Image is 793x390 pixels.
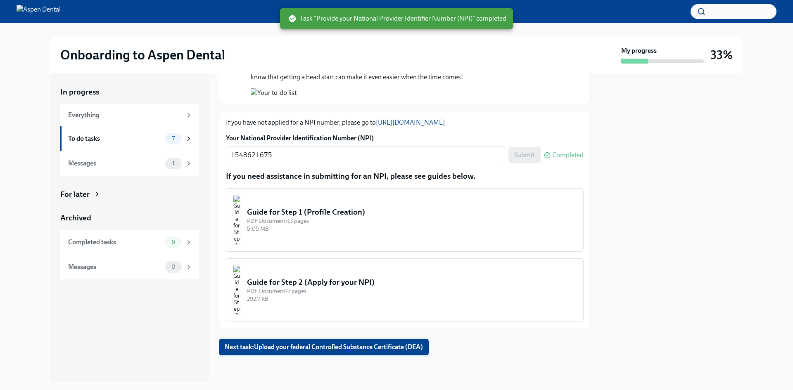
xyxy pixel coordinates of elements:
[226,118,584,127] p: If you have not applied for a NPI number, please go to
[247,295,577,303] div: 292.7 KB
[552,152,584,158] span: Completed
[247,287,577,295] div: PDF Document • 7 pages
[60,126,199,151] a: To do tasks7
[231,150,500,160] textarea: 1548621675
[288,14,506,23] span: Task "Provide your National Provider Identifier Number (NPI)" completed
[233,195,240,245] img: Guide for Step 1 (Profile Creation)
[68,134,162,143] div: To do tasks
[60,189,199,200] a: For later
[60,151,199,176] a: Messages1
[60,213,199,223] a: Archived
[166,264,180,270] span: 0
[60,189,90,200] div: For later
[226,171,584,182] p: If you need assistance in submitting for an NPI, please see guides below.
[710,47,733,62] h3: 33%
[251,88,570,97] button: Zoom image
[60,47,225,63] h2: Onboarding to Aspen Dental
[68,111,182,120] div: Everything
[247,217,577,225] div: PDF Document • 13 pages
[247,207,577,217] div: Guide for Step 1 (Profile Creation)
[226,134,584,143] label: Your National Provider Identification Number (NPI)
[68,262,162,272] div: Messages
[60,87,199,97] a: In progress
[68,238,162,247] div: Completed tasks
[621,46,657,55] strong: My progress
[376,118,445,126] a: [URL][DOMAIN_NAME]
[247,225,577,233] div: 5.05 MB
[226,258,584,322] button: Guide for Step 2 (Apply for your NPI)PDF Document•7 pages292.7 KB
[60,255,199,279] a: Messages0
[167,160,180,166] span: 1
[247,277,577,288] div: Guide for Step 2 (Apply for your NPI)
[219,339,429,355] button: Next task:Upload your federal Controlled Substance Certificate (DEA)
[233,265,240,315] img: Guide for Step 2 (Apply for your NPI)
[68,159,162,168] div: Messages
[225,343,423,351] span: Next task : Upload your federal Controlled Substance Certificate (DEA)
[17,5,61,18] img: Aspen Dental
[226,188,584,252] button: Guide for Step 1 (Profile Creation)PDF Document•13 pages5.05 MB
[60,230,199,255] a: Completed tasks6
[166,239,180,245] span: 6
[60,104,199,126] a: Everything
[167,135,180,142] span: 7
